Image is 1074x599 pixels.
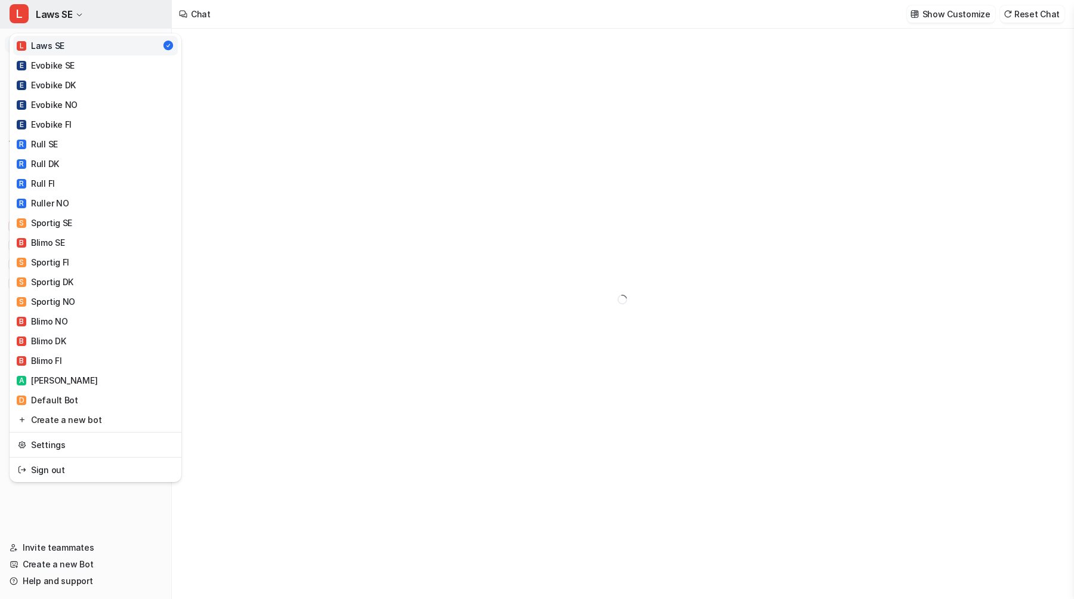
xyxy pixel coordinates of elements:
span: D [17,396,26,405]
div: Blimo FI [17,354,62,367]
div: Evobike DK [17,79,76,91]
span: S [17,297,26,307]
span: A [17,376,26,385]
div: Ruller NO [17,197,69,209]
div: Blimo SE [17,236,65,249]
a: Sign out [13,460,178,480]
img: reset [18,413,26,426]
span: L [17,41,26,51]
span: S [17,277,26,287]
span: R [17,199,26,208]
span: E [17,81,26,90]
div: Laws SE [17,39,64,52]
span: B [17,317,26,326]
div: Evobike FI [17,118,72,131]
img: reset [18,464,26,476]
div: Blimo NO [17,315,68,328]
span: R [17,159,26,169]
span: B [17,238,26,248]
img: reset [18,439,26,451]
a: Settings [13,435,178,455]
div: Evobike SE [17,59,75,72]
div: LLaws SE [10,33,181,482]
div: Sportig SE [17,217,72,229]
div: Rull SE [17,138,58,150]
span: S [17,218,26,228]
span: R [17,179,26,189]
span: B [17,336,26,346]
div: Sportig DK [17,276,73,288]
div: [PERSON_NAME] [17,374,97,387]
div: Sportig NO [17,295,75,308]
div: Sportig FI [17,256,69,268]
span: E [17,120,26,129]
span: S [17,258,26,267]
span: E [17,100,26,110]
div: Default Bot [17,394,78,406]
span: Laws SE [36,6,72,23]
a: Create a new bot [13,410,178,430]
div: Blimo DK [17,335,66,347]
span: L [10,4,29,23]
span: B [17,356,26,366]
div: Evobike NO [17,98,78,111]
span: E [17,61,26,70]
div: Rull FI [17,177,55,190]
div: Rull DK [17,158,59,170]
span: R [17,140,26,149]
